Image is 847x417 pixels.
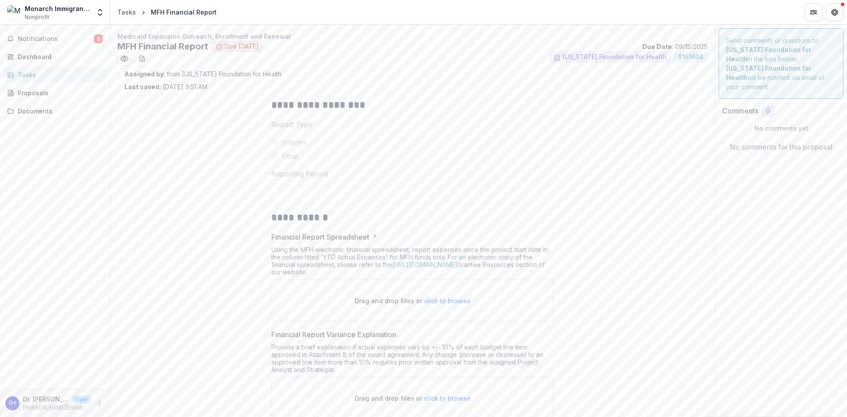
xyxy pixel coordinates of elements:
div: Proposals [18,88,99,98]
button: Partners [805,4,822,21]
img: Monarch Immigrant Services [7,5,21,19]
strong: Due Date [642,43,672,50]
div: Tasks [18,70,99,79]
p: No comments for this proposal [730,142,832,152]
p: [PERSON_NAME][EMAIL_ADDRESS][PERSON_NAME][DOMAIN_NAME] [23,404,90,412]
div: Dr. Jason Baker <jason.baker@bilingualstl.org> [9,400,16,406]
button: Get Help [826,4,843,21]
p: Drag and drop files or [355,296,471,305]
span: Final [282,151,298,162]
button: Preview f6acbef7-1de7-4b64-b64d-3fba655b5734.pdf [117,52,131,66]
span: [US_STATE] Foundation for Health [562,53,667,61]
p: : 09/15/2025 [642,42,708,51]
p: [DATE] 9:51 AM [124,82,207,91]
a: Tasks [114,6,139,19]
button: Notifications3 [4,32,106,46]
span: 3 [94,34,103,43]
p: Medicaid Expansion Outreach, Enrollment and Renewal [117,32,708,41]
div: Provide a brief explanation if actual expenses vary by +/- 10% of each budget line item approved ... [271,343,554,377]
span: Interim [282,137,305,147]
a: Dashboard [4,49,106,64]
h2: Comments [722,107,758,115]
button: Open entity switcher [94,4,106,21]
div: Using the MFH electronic financial spreadsheet, report expenses since the project start date in t... [271,246,554,279]
div: Documents [18,106,99,116]
nav: breadcrumb [114,6,220,19]
p: User [72,395,90,403]
span: $ 161604 [678,53,704,61]
span: Nonprofit [25,13,49,21]
span: Due [DATE] [225,43,259,50]
a: Tasks [4,68,106,82]
strong: Assigned by [124,70,164,78]
button: download-word-button [135,52,149,66]
span: 0 [766,108,770,115]
button: More [94,398,105,409]
p: Financial Report Spreadsheet [271,232,369,242]
a: Documents [4,104,106,118]
a: [URL][DOMAIN_NAME] [392,261,457,268]
span: click to browse [424,394,471,402]
p: Financial Report Variance Explanation [271,329,396,340]
span: Notifications [18,35,94,43]
p: Drag and drop files or [355,394,471,403]
div: Dashboard [18,52,99,61]
span: click to browse [424,297,471,304]
strong: [US_STATE] Foundation for Health [726,64,811,81]
div: Monarch Immigrant Services [25,4,90,13]
h2: MFH Financial Report [117,41,208,52]
div: Tasks [117,8,136,17]
p: : from [US_STATE] Foundation for Health [124,69,701,79]
p: Dr. [PERSON_NAME] <[PERSON_NAME][EMAIL_ADDRESS][PERSON_NAME][DOMAIN_NAME]> [23,394,69,404]
div: Send comments or questions to in the box below. will be notified via email of your comment. [719,28,843,99]
p: Report Type [271,119,313,130]
strong: [US_STATE] Foundation for Health [726,46,811,63]
p: Reporting Period [271,169,328,179]
strong: Last saved: [124,83,161,90]
p: No comments yet [722,124,840,133]
div: MFH Financial Report [151,8,217,17]
a: Proposals [4,86,106,100]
